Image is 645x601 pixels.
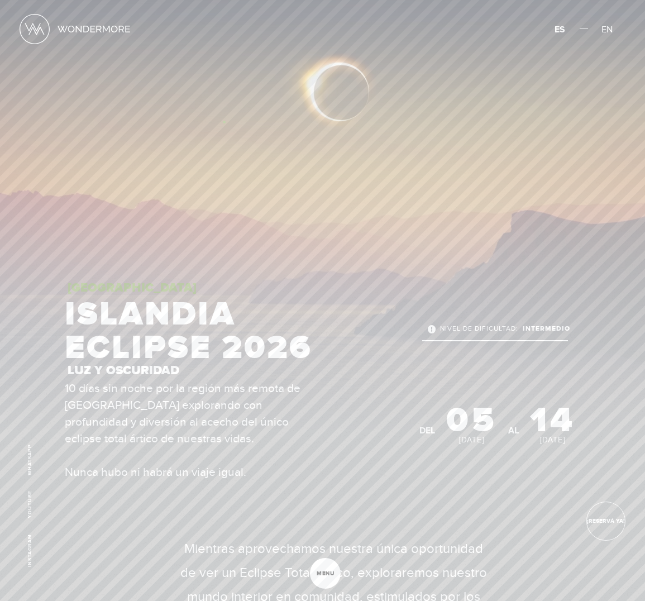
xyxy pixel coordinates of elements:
span: [DATE] [458,435,484,445]
h3: 14 [529,416,575,446]
p: Luz y Oscuridad [68,365,320,377]
a: EN [601,21,613,39]
p: 10 días sin noche por la región más remota de [GEOGRAPHIC_DATA] explorando con profundidad y dive... [65,380,320,481]
a: ¡Reservá Ya! [586,502,625,541]
img: Logo [20,14,50,44]
a: WhatsApp [27,444,33,475]
a: Youtube [27,490,33,518]
img: Nombre Logo [58,25,130,32]
span: EN [601,24,613,35]
h3: 05 [446,416,496,446]
a: Instagram [27,534,33,567]
p: Al [508,422,518,438]
span: Nivel de dificultad: [439,323,518,335]
span: Intermedio [522,323,570,335]
span: ES [555,24,565,35]
p: [GEOGRAPHIC_DATA] [68,282,320,294]
a: ES [555,21,565,39]
h2: ISLANDIA ECLIPSE 2026 [65,282,320,380]
span: [DATE] [540,435,565,445]
p: Del [419,422,434,438]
